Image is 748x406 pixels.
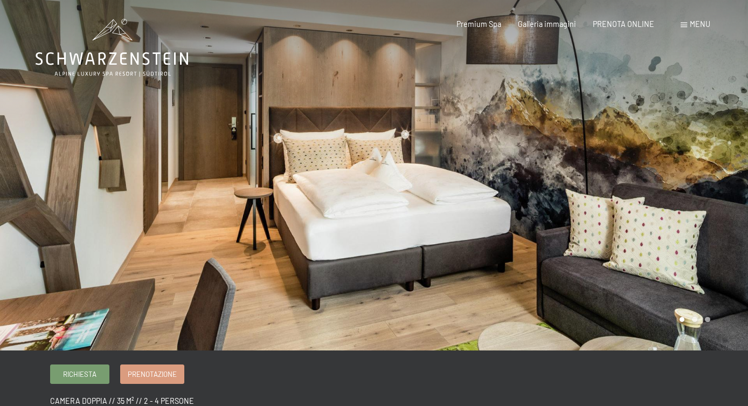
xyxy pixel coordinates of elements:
a: Richiesta [51,365,109,383]
span: Prenotazione [128,369,177,379]
a: PRENOTA ONLINE [593,19,654,29]
span: Richiesta [63,369,96,379]
a: Galleria immagini [518,19,576,29]
a: Prenotazione [121,365,184,383]
span: camera doppia // 35 m² // 2 - 4 persone [50,396,194,405]
span: Menu [690,19,710,29]
a: Premium Spa [456,19,501,29]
